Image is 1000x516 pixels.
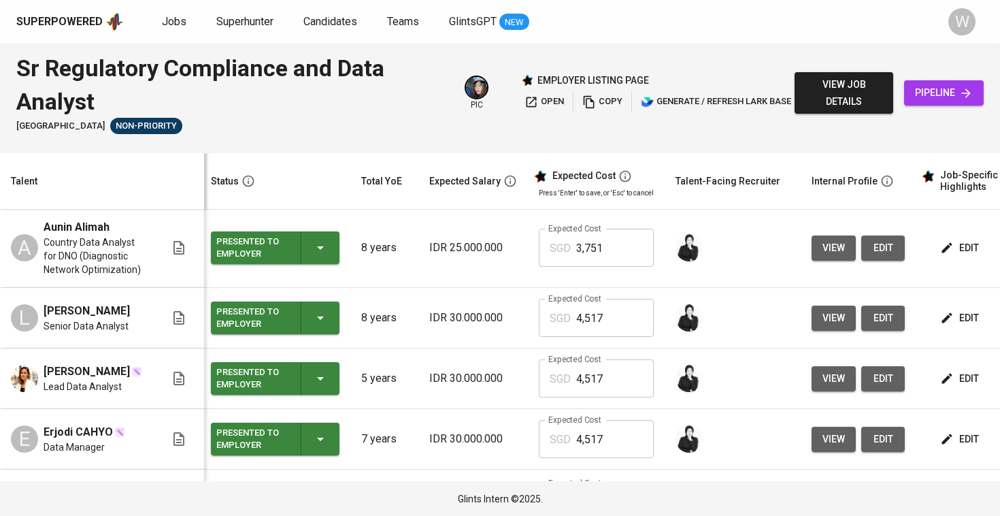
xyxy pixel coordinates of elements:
[162,14,189,31] a: Jobs
[676,365,703,392] img: medwi@glints.com
[429,310,517,326] p: IDR 30.000.000
[937,427,984,452] button: edit
[216,424,290,454] div: Presented to Employer
[429,173,501,190] div: Expected Salary
[872,310,894,327] span: edit
[641,95,654,109] img: lark
[44,236,149,276] span: Country Data Analyst for DNO (Diagnostic Network Optimization)
[943,240,979,257] span: edit
[131,366,142,377] img: magic_wand.svg
[16,52,448,118] div: Sr Regulatory Compliance and Data Analyst
[582,94,622,110] span: copy
[429,370,517,387] p: IDR 30.000.000
[11,365,38,392] img: Vannesa Berhitoe
[550,240,571,257] p: SGD
[533,170,547,183] img: glints_star.svg
[822,240,845,257] span: view
[114,427,125,438] img: magic_wand.svg
[676,304,703,332] img: medwi@glints.com
[822,431,845,448] span: view
[579,91,626,112] button: copy
[943,431,979,448] span: edit
[521,91,567,112] button: open
[303,14,360,31] a: Candidates
[637,91,795,112] button: lark generate / refresh lark base
[524,94,564,110] span: open
[387,14,422,31] a: Teams
[676,425,703,453] img: medwi@glints.com
[499,16,529,29] span: NEW
[429,431,517,447] p: IDR 30.000.000
[872,431,894,448] span: edit
[429,240,517,256] p: IDR 25.000.000
[641,94,791,110] span: generate / refresh lark base
[861,306,905,331] a: edit
[211,302,339,334] button: Presented to Employer
[11,304,38,332] div: L
[16,12,124,32] a: Superpoweredapp logo
[805,76,882,110] span: view job details
[466,77,487,98] img: diazagista@glints.com
[812,427,856,452] button: view
[550,310,571,327] p: SGD
[937,306,984,331] button: edit
[943,310,979,327] span: edit
[211,173,239,190] div: Status
[11,234,38,261] div: A
[211,231,339,264] button: Presented to Employer
[822,310,845,327] span: view
[676,234,703,261] img: medwi@glints.com
[44,219,110,236] span: Aunin Alimah
[537,74,649,87] p: employer listing page
[915,84,973,101] span: pipeline
[361,173,402,190] div: Total YoE
[521,74,533,86] img: Glints Star
[110,120,182,133] span: Non-Priority
[937,236,984,261] button: edit
[812,236,856,261] button: view
[44,364,130,380] span: [PERSON_NAME]
[44,380,122,393] span: Lead Data Analyst
[940,170,998,193] div: Job-Specific Highlights
[216,303,290,333] div: Presented to Employer
[216,14,276,31] a: Superhunter
[872,240,894,257] span: edit
[361,370,407,387] p: 5 years
[449,15,497,28] span: GlintsGPT
[812,306,856,331] button: view
[211,423,339,455] button: Presented to Employer
[44,481,130,497] span: [PERSON_NAME]
[861,427,905,452] button: edit
[676,173,780,190] div: Talent-Facing Recruiter
[465,76,488,111] div: pic
[872,370,894,387] span: edit
[943,370,979,387] span: edit
[44,440,105,454] span: Data Manager
[937,366,984,391] button: edit
[105,12,124,32] img: app logo
[812,366,856,391] button: view
[539,188,654,198] p: Press 'Enter' to save, or 'Esc' to cancel
[211,362,339,395] button: Presented to Employer
[162,15,186,28] span: Jobs
[44,303,130,319] span: [PERSON_NAME]
[44,319,129,333] span: Senior Data Analyst
[361,310,407,326] p: 8 years
[822,370,845,387] span: view
[861,366,905,391] button: edit
[216,15,273,28] span: Superhunter
[861,236,905,261] a: edit
[812,173,878,190] div: Internal Profile
[361,431,407,447] p: 7 years
[550,432,571,448] p: SGD
[449,14,529,31] a: GlintsGPT NEW
[550,371,571,387] p: SGD
[44,424,113,440] span: Erjodi CAHYO
[11,173,37,190] div: Talent
[303,15,357,28] span: Candidates
[16,120,105,133] span: [GEOGRAPHIC_DATA]
[110,118,182,134] div: Pending Client’s Feedback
